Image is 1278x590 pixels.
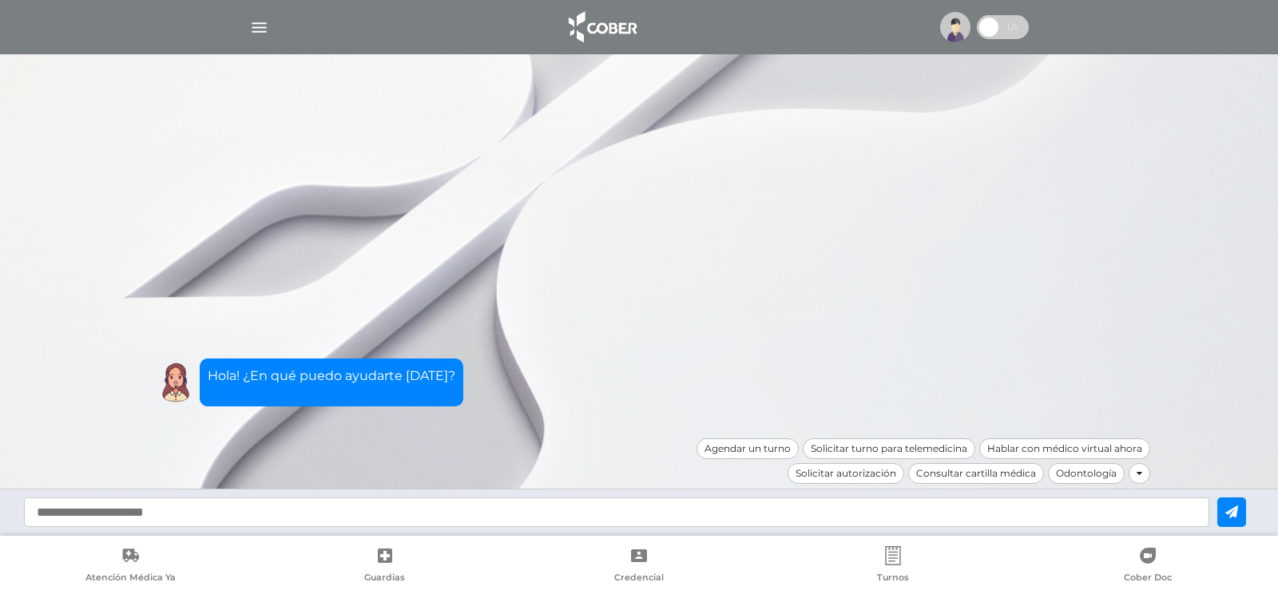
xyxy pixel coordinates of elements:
[803,438,975,459] div: Solicitar turno para telemedicina
[3,546,257,587] a: Atención Médica Ya
[1048,463,1125,484] div: Odontología
[1124,572,1172,586] span: Cober Doc
[1021,546,1275,587] a: Cober Doc
[908,463,1044,484] div: Consultar cartilla médica
[877,572,909,586] span: Turnos
[257,546,511,587] a: Guardias
[560,8,644,46] img: logo_cober_home-white.png
[512,546,766,587] a: Credencial
[208,366,455,386] p: Hola! ¿En qué puedo ayudarte [DATE]?
[249,18,269,38] img: Cober_menu-lines-white.svg
[156,362,196,402] img: Cober IA
[697,438,799,459] div: Agendar un turno
[364,572,405,586] span: Guardias
[979,438,1150,459] div: Hablar con médico virtual ahora
[614,572,664,586] span: Credencial
[766,546,1020,587] a: Turnos
[940,12,970,42] img: profile-placeholder.svg
[85,572,176,586] span: Atención Médica Ya
[788,463,904,484] div: Solicitar autorización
